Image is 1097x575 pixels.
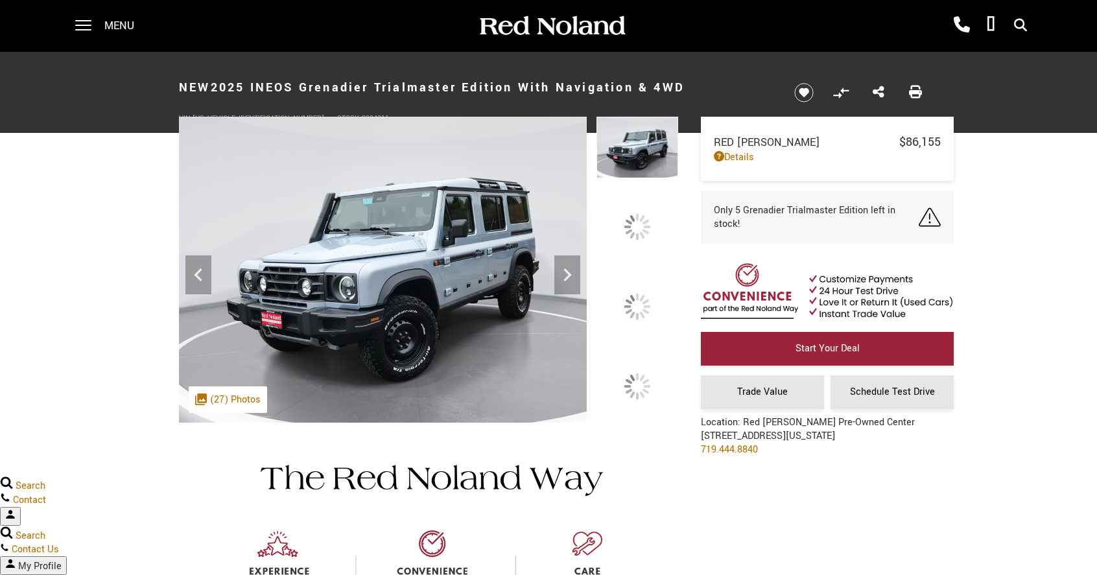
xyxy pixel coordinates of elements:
[790,82,818,103] button: Save vehicle
[179,79,211,96] strong: New
[714,150,941,164] a: Details
[873,84,884,101] a: Share this New 2025 INEOS Grenadier Trialmaster Edition With Navigation & 4WD
[179,113,193,123] span: VIN:
[12,543,59,556] span: Contact Us
[701,375,824,409] a: Trade Value
[179,117,587,423] img: New 2025 INEOS Trialmaster Edition image 1
[361,113,389,123] span: G024811
[596,117,678,178] img: New 2025 INEOS Trialmaster Edition image 1
[337,113,361,123] span: Stock:
[796,342,860,355] span: Start Your Deal
[714,204,919,231] span: Only 5 Grenadier Trialmaster Edition left in stock!
[850,385,935,399] span: Schedule Test Drive
[714,134,941,150] a: Red [PERSON_NAME] $86,155
[193,113,324,123] span: [US_VEHICLE_IDENTIFICATION_NUMBER]
[477,15,626,38] img: Red Noland Auto Group
[701,332,954,366] a: Start Your Deal
[16,479,45,493] span: Search
[831,375,954,409] a: Schedule Test Drive
[701,443,758,456] a: 719.444.8840
[714,135,899,150] span: Red [PERSON_NAME]
[18,559,62,573] span: My Profile
[13,493,46,507] span: Contact
[179,62,772,113] h1: 2025 INEOS Grenadier Trialmaster Edition With Navigation & 4WD
[16,529,45,543] span: Search
[899,134,941,150] span: $86,155
[737,385,788,399] span: Trade Value
[189,386,267,413] div: (27) Photos
[909,84,922,101] a: Print this New 2025 INEOS Grenadier Trialmaster Edition With Navigation & 4WD
[831,83,851,102] button: Compare vehicle
[701,416,915,466] div: Location: Red [PERSON_NAME] Pre-Owned Center [STREET_ADDRESS][US_STATE]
